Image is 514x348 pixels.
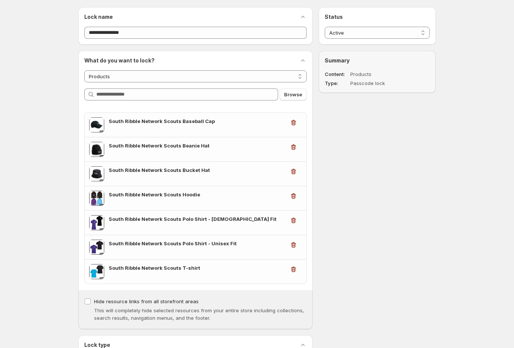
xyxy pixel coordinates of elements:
[280,88,307,100] button: Browse
[94,298,199,304] span: Hide resource links from all storefront areas
[325,57,430,64] h2: Summary
[109,142,285,149] h3: South Ribble Network Scouts Beanie Hat
[109,240,285,247] h3: South Ribble Network Scouts Polo Shirt - Unisex Fit
[325,70,349,78] dt: Content:
[325,13,430,21] h2: Status
[109,215,285,223] h3: South Ribble Network Scouts Polo Shirt - [DEMOGRAPHIC_DATA] Fit
[94,307,304,321] span: This will completely hide selected resources from your entire store including collections, search...
[350,70,408,78] dd: Products
[84,57,155,64] h2: What do you want to lock?
[109,166,285,174] h3: South Ribble Network Scouts Bucket Hat
[109,191,285,198] h3: South Ribble Network Scouts Hoodie
[325,79,349,87] dt: Type:
[109,117,285,125] h3: South Ribble Network Scouts Baseball Cap
[84,13,113,21] h2: Lock name
[284,91,302,98] span: Browse
[109,264,285,272] h3: South Ribble Network Scouts T-shirt
[350,79,408,87] dd: Passcode lock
